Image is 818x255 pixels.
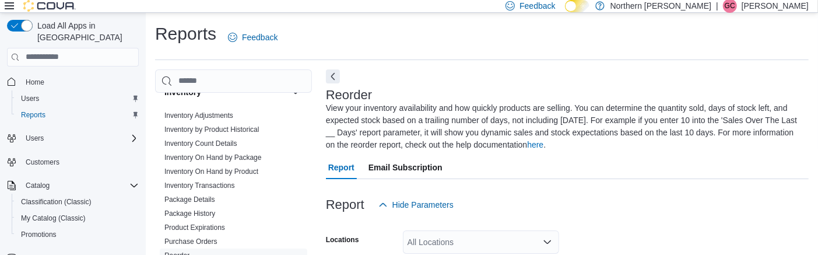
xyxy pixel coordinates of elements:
span: Feedback [242,32,278,43]
a: Reports [16,108,50,122]
span: Promotions [16,228,139,242]
span: Report [328,156,354,179]
button: Inventory [289,85,303,99]
span: My Catalog (Classic) [21,214,86,223]
h3: Reorder [326,88,372,102]
a: Home [21,75,49,89]
button: Users [2,130,143,146]
span: Catalog [26,181,50,190]
span: Promotions [21,230,57,239]
a: Inventory On Hand by Product [164,167,258,176]
a: Inventory Transactions [164,181,235,190]
a: Package Details [164,195,215,204]
h1: Reports [155,22,216,46]
a: Inventory by Product Historical [164,125,259,134]
button: Classification (Classic) [12,194,143,210]
a: Purchase Orders [164,237,217,246]
button: Catalog [21,179,54,193]
a: Product Expirations [164,223,225,232]
button: Users [21,131,48,145]
span: Classification (Classic) [16,195,139,209]
button: Promotions [12,226,143,243]
span: Customers [26,158,59,167]
span: Home [21,75,139,89]
span: Customers [21,155,139,169]
span: My Catalog (Classic) [16,211,139,225]
a: Customers [21,155,64,169]
a: Promotions [16,228,61,242]
button: Home [2,74,143,90]
a: Inventory Adjustments [164,111,233,120]
a: Inventory On Hand by Package [164,153,262,162]
button: Open list of options [543,237,552,247]
span: Users [16,92,139,106]
span: Classification (Classic) [21,197,92,207]
span: Hide Parameters [392,199,454,211]
h3: Report [326,198,364,212]
span: Load All Apps in [GEOGRAPHIC_DATA] [33,20,139,43]
a: Feedback [223,26,282,49]
span: Users [26,134,44,143]
a: My Catalog (Classic) [16,211,90,225]
button: Reports [12,107,143,123]
button: My Catalog (Classic) [12,210,143,226]
button: Hide Parameters [374,193,458,216]
a: Inventory Count Details [164,139,237,148]
button: Customers [2,153,143,170]
span: Dark Mode [565,12,566,13]
div: View your inventory availability and how quickly products are selling. You can determine the quan... [326,102,803,151]
button: Catalog [2,177,143,194]
span: Users [21,94,39,103]
span: Reports [21,110,45,120]
span: Reports [16,108,139,122]
label: Locations [326,235,359,244]
a: Classification (Classic) [16,195,96,209]
span: Email Subscription [368,156,443,179]
a: Package History [164,209,215,218]
a: Users [16,92,44,106]
span: Users [21,131,139,145]
span: Catalog [21,179,139,193]
span: Home [26,78,44,87]
button: Next [326,69,340,83]
button: Users [12,90,143,107]
a: here [527,140,543,149]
